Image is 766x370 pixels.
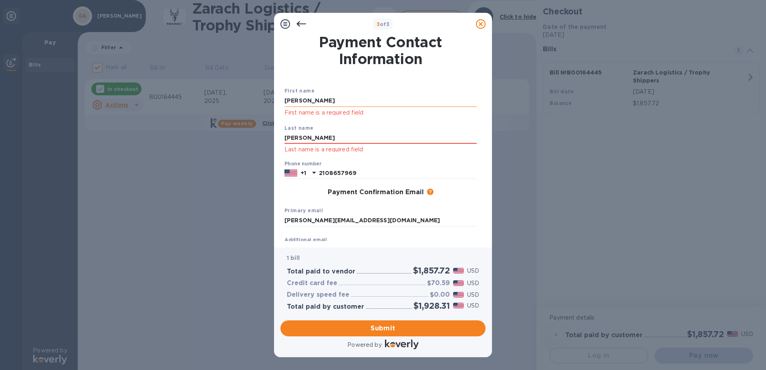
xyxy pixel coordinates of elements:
b: Last name [284,125,314,131]
input: Enter your primary name [284,215,477,227]
p: USD [467,302,479,310]
b: of 3 [377,21,390,27]
h3: $0.00 [430,291,450,299]
b: First name [284,88,314,94]
h3: Payment Confirmation Email [328,189,424,196]
h3: Delivery speed fee [287,291,349,299]
h2: $1,928.31 [413,301,450,311]
img: Logo [385,340,419,349]
p: Powered by [347,341,381,349]
h1: Payment Contact Information [284,34,477,67]
input: Enter your last name [284,132,477,144]
label: Additional email [284,237,327,242]
h3: $70.59 [427,280,450,287]
b: Primary email [284,207,323,213]
p: USD [467,291,479,299]
h3: Credit card fee [287,280,337,287]
img: USD [453,303,464,308]
input: Enter your first name [284,95,477,107]
h3: Total paid to vendor [287,268,355,275]
span: 3 [377,21,380,27]
label: Phone number [284,161,321,166]
img: USD [453,268,464,273]
h2: $1,857.72 [413,265,450,275]
p: +1 [300,169,306,177]
b: 1 bill [287,255,300,261]
img: USD [453,292,464,298]
span: Submit [287,324,479,333]
p: USD [467,267,479,275]
h3: Total paid by customer [287,303,364,311]
p: Last name is a required field [284,145,477,154]
input: Enter your phone number [319,167,477,179]
p: First name is a required field [284,108,477,117]
button: Submit [280,320,486,336]
img: USD [453,280,464,286]
p: USD [467,279,479,288]
img: US [284,169,297,177]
